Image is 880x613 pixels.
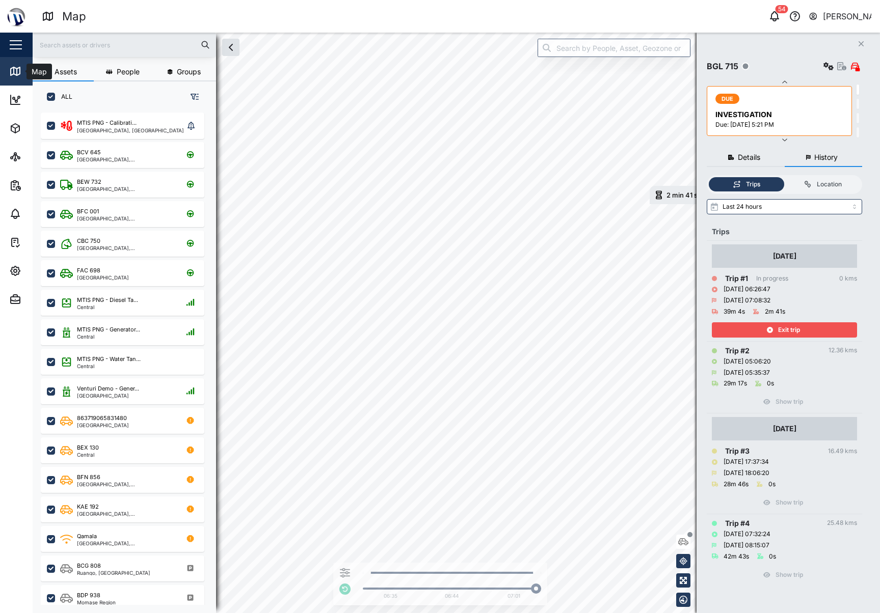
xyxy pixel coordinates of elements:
[445,592,459,600] div: 06:44
[776,5,788,13] div: 54
[725,445,750,457] div: Trip # 3
[773,250,796,262] div: [DATE]
[77,355,141,364] div: MTIS PNG - Water Tan...
[77,178,101,186] div: BEW 732
[778,323,800,337] span: Exit trip
[77,296,138,304] div: MTIS PNG - Diesel Ta...
[724,379,747,388] div: 29m 17s
[77,186,174,191] div: [GEOGRAPHIC_DATA], [GEOGRAPHIC_DATA]
[707,60,738,73] div: BGL 715
[814,154,838,161] span: History
[724,480,749,489] div: 28m 46s
[177,68,201,75] span: Groups
[724,552,749,562] div: 42m 43s
[77,119,137,127] div: MTIS PNG - Calibrati...
[77,245,174,250] div: [GEOGRAPHIC_DATA], [GEOGRAPHIC_DATA]
[77,216,174,221] div: [GEOGRAPHIC_DATA], [GEOGRAPHIC_DATA]
[724,285,770,294] div: [DATE] 06:26:47
[773,423,796,434] div: [DATE]
[384,592,397,600] div: 06:35
[724,357,771,367] div: [DATE] 05:06:20
[724,368,770,378] div: [DATE] 05:35:37
[5,5,28,27] img: Main Logo
[77,275,129,280] div: [GEOGRAPHIC_DATA]
[77,207,99,216] div: BFC 001
[55,68,77,75] span: Assets
[77,511,174,516] div: [GEOGRAPHIC_DATA], [GEOGRAPHIC_DATA]
[62,8,86,25] div: Map
[77,423,129,428] div: [GEOGRAPHIC_DATA]
[77,541,174,546] div: [GEOGRAPHIC_DATA], [GEOGRAPHIC_DATA]
[707,199,862,214] input: Select range
[55,93,72,101] label: ALL
[724,541,769,550] div: [DATE] 08:15:07
[722,94,734,103] span: DUE
[77,503,99,511] div: KAE 192
[725,518,750,529] div: Trip # 4
[26,208,58,219] div: Alarms
[715,109,845,120] div: INVESTIGATION
[724,307,745,317] div: 39m 4s
[77,414,127,423] div: 863719065831480
[77,384,139,393] div: Venturi Demo - Gener...
[839,274,857,284] div: 0 kms
[77,591,100,600] div: BDP 938
[724,457,769,467] div: [DATE] 17:37:34
[650,186,712,204] div: Map marker
[26,123,58,134] div: Assets
[77,452,99,457] div: Central
[77,148,101,157] div: BCV 645
[738,154,760,161] span: Details
[724,296,770,305] div: [DATE] 07:08:32
[26,151,51,162] div: Sites
[77,325,140,334] div: MTIS PNG - Generator...
[77,600,116,605] div: Momase Region
[746,180,760,189] div: Trips
[712,226,857,237] div: Trips
[117,68,140,75] span: People
[77,532,97,541] div: Qamala
[77,570,150,575] div: Ruango, [GEOGRAPHIC_DATA]
[77,304,138,310] div: Central
[538,39,690,57] input: Search by People, Asset, Geozone or Place
[768,480,776,489] div: 0s
[26,237,55,248] div: Tasks
[77,482,174,487] div: [GEOGRAPHIC_DATA], [GEOGRAPHIC_DATA]
[725,345,750,356] div: Trip # 2
[808,9,872,23] button: [PERSON_NAME]
[724,530,770,539] div: [DATE] 07:32:24
[77,237,100,245] div: CBC 750
[725,273,748,284] div: Trip # 1
[77,334,140,339] div: Central
[769,552,776,562] div: 0s
[33,33,880,613] canvas: Map
[26,66,49,77] div: Map
[724,468,769,478] div: [DATE] 18:06:20
[26,265,63,276] div: Settings
[77,157,174,162] div: [GEOGRAPHIC_DATA], [GEOGRAPHIC_DATA]
[26,294,57,305] div: Admin
[756,274,788,284] div: In progress
[827,518,857,528] div: 25.48 kms
[767,379,774,388] div: 0s
[712,322,857,338] button: Exit trip
[666,192,706,199] div: 2 min 41 sec
[26,180,61,191] div: Reports
[828,447,857,456] div: 16.49 kms
[77,473,100,482] div: BFN 856
[817,180,842,189] div: Location
[829,346,857,355] div: 12.36 kms
[77,266,100,275] div: FAC 698
[77,443,99,452] div: BEX 130
[823,10,872,23] div: [PERSON_NAME]
[77,128,184,133] div: [GEOGRAPHIC_DATA], [GEOGRAPHIC_DATA]
[508,592,520,600] div: 07:01
[77,364,141,369] div: Central
[26,94,72,105] div: Dashboard
[39,37,210,52] input: Search assets or drivers
[765,307,785,317] div: 2m 41s
[77,562,101,570] div: BCG 808
[41,109,216,605] div: grid
[77,393,139,398] div: [GEOGRAPHIC_DATA]
[715,120,845,130] div: Due: [DATE] 5:21 PM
